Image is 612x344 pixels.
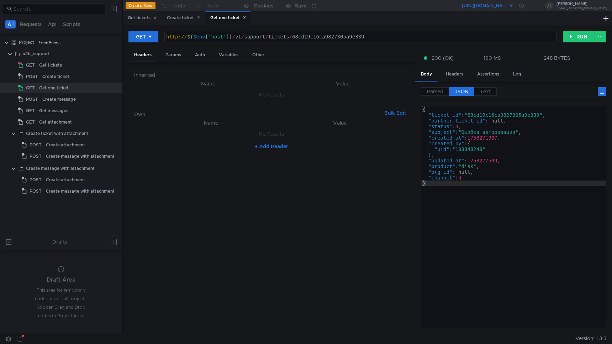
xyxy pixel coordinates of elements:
[46,174,85,185] div: Create attachment
[26,94,38,105] span: POST
[440,68,469,81] div: Headers
[46,140,85,150] div: Create attachment
[556,2,607,6] div: [PERSON_NAME]
[126,2,155,9] button: Create New
[134,110,381,119] h6: Own
[575,333,606,344] span: Version: 1.3.3
[146,119,277,127] th: Name
[563,31,595,42] button: RUN
[128,14,157,22] div: Get tickets
[190,0,224,11] button: Redo
[30,186,42,197] span: POST
[507,68,527,81] div: Log
[480,88,491,95] span: Text
[26,117,35,127] span: GET
[213,48,244,62] div: Variables
[19,37,34,48] div: Project
[14,5,101,13] input: Search...
[39,105,68,116] div: Get messages
[462,2,507,9] div: [URL][DOMAIN_NAME]
[26,163,95,174] div: Create message with attachment
[276,119,403,127] th: Value
[254,1,273,10] div: Cookies
[189,48,211,62] div: Auth
[277,79,409,88] th: Value
[471,68,505,81] div: Assertions
[42,94,76,105] div: Create message
[556,7,607,10] div: [EMAIL_ADDRESS][DOMAIN_NAME]
[46,186,115,197] div: Create message with attachment
[26,83,35,93] span: GET
[544,55,570,61] div: 248 BYTES
[22,48,50,59] div: b2b_support
[259,131,284,137] nz-embed-empty: No Results
[38,37,61,48] div: Temp Project
[134,71,409,79] h6: Inherited
[26,105,35,116] span: GET
[30,174,42,185] span: POST
[39,117,72,127] div: Get attachment
[26,60,35,71] span: GET
[26,128,88,139] div: Create ticket with attachment
[136,33,146,41] div: GET
[172,1,185,10] div: Undo
[52,238,67,246] div: Drafts
[259,92,284,98] nz-embed-empty: No Results
[42,71,69,82] div: Create ticket
[39,83,69,93] div: Get one ticket
[39,60,62,71] div: Get tickets
[381,109,409,117] button: Bulk Edit
[30,140,42,150] span: POST
[427,88,443,95] span: Parsed
[5,20,16,28] button: All
[30,151,42,162] span: POST
[61,20,82,28] button: Scripts
[210,14,246,22] div: Get one ticket
[415,68,438,82] div: Body
[18,20,44,28] button: Requests
[167,14,200,22] div: Create ticket
[46,151,115,162] div: Create message with attachment
[455,88,469,95] span: JSON
[252,142,291,151] button: + Add Header
[206,1,219,10] div: Redo
[432,54,454,62] span: 200 (OK)
[484,55,501,61] div: 190 MS
[128,31,158,42] button: GET
[247,48,270,62] div: Other
[26,71,38,82] span: POST
[160,48,187,62] div: Params
[46,20,59,28] button: Api
[295,3,307,8] div: Save
[155,0,190,11] button: Undo
[140,79,277,88] th: Name
[128,48,157,62] div: Headers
